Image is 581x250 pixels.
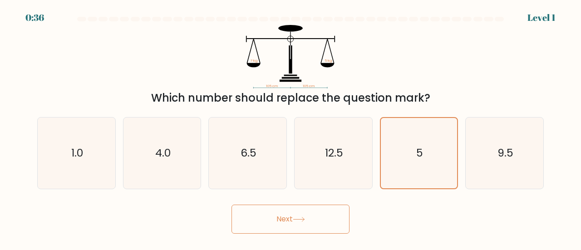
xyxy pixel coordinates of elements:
[416,146,423,160] text: 5
[231,205,350,234] button: Next
[241,145,256,160] text: 6.5
[325,58,332,63] tspan: 5 kg
[155,145,171,160] text: 4.0
[43,90,538,106] div: Which number should replace the question mark?
[497,145,513,160] text: 9.5
[25,11,44,25] div: 0:36
[527,11,556,25] div: Level 1
[325,145,343,160] text: 12.5
[266,83,278,88] tspan: 105 cm
[71,145,83,160] text: 1.0
[251,58,257,63] tspan: ? kg
[303,83,315,88] tspan: 105 cm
